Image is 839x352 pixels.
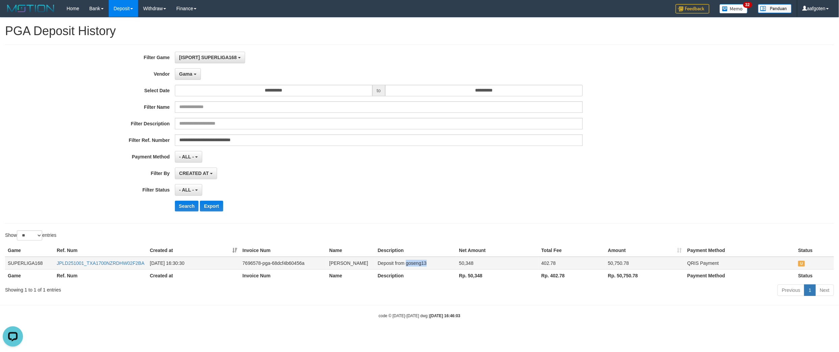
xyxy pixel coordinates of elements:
td: 50,348 [456,257,539,270]
span: CREATED AT [179,171,209,176]
th: Payment Method [685,244,796,257]
span: - ALL - [179,187,194,193]
th: Created at: activate to sort column ascending [147,244,240,257]
img: MOTION_logo.png [5,3,56,14]
button: Gama [175,68,201,80]
span: [ISPORT] SUPERLIGA168 [179,55,237,60]
span: - ALL - [179,154,194,159]
th: Ref. Num [54,244,147,257]
td: [DATE] 16:30:30 [147,257,240,270]
th: Payment Method [685,269,796,282]
td: 402.78 [539,257,605,270]
th: Status [795,269,834,282]
select: Showentries [17,230,42,241]
img: Feedback.jpg [676,4,709,14]
td: QRIS Payment [685,257,796,270]
th: Rp. 50,348 [456,269,539,282]
label: Show entries [5,230,56,241]
th: Name [326,244,375,257]
a: JPLD251001_TXA1700NZRDHW02F2BA [57,260,145,266]
td: 7696578-pga-68dcf4b60456a [240,257,326,270]
span: 32 [743,2,752,8]
th: Description [375,269,456,282]
td: Deposit from goseng13 [375,257,456,270]
a: Next [815,284,834,296]
td: SUPERLIGA168 [5,257,54,270]
th: Amount: activate to sort column ascending [605,244,685,257]
h1: PGA Deposit History [5,24,834,38]
div: Showing 1 to 1 of 1 entries [5,284,344,293]
strong: [DATE] 16:46:03 [430,313,460,318]
th: Description [375,244,456,257]
button: - ALL - [175,151,202,162]
img: Button%20Memo.svg [719,4,748,14]
button: - ALL - [175,184,202,196]
th: Ref. Num [54,269,147,282]
button: Export [200,201,223,211]
a: 1 [804,284,816,296]
button: Open LiveChat chat widget [3,3,23,23]
th: Game [5,269,54,282]
th: Invoice Num [240,269,326,282]
button: CREATED AT [175,168,217,179]
span: Gama [179,71,192,77]
th: Game [5,244,54,257]
td: 50,750.78 [605,257,685,270]
button: [ISPORT] SUPERLIGA168 [175,52,245,63]
th: Status [795,244,834,257]
th: Rp. 402.78 [539,269,605,282]
span: to [372,85,385,96]
th: Net Amount [456,244,539,257]
th: Name [326,269,375,282]
img: panduan.png [758,4,792,13]
th: Created at [147,269,240,282]
td: [PERSON_NAME] [326,257,375,270]
th: Total Fee [539,244,605,257]
th: Rp. 50,750.78 [605,269,685,282]
small: code © [DATE]-[DATE] dwg | [379,313,461,318]
a: Previous [778,284,805,296]
button: Search [175,201,199,211]
span: UNPAID [798,261,805,267]
th: Invoice Num [240,244,326,257]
